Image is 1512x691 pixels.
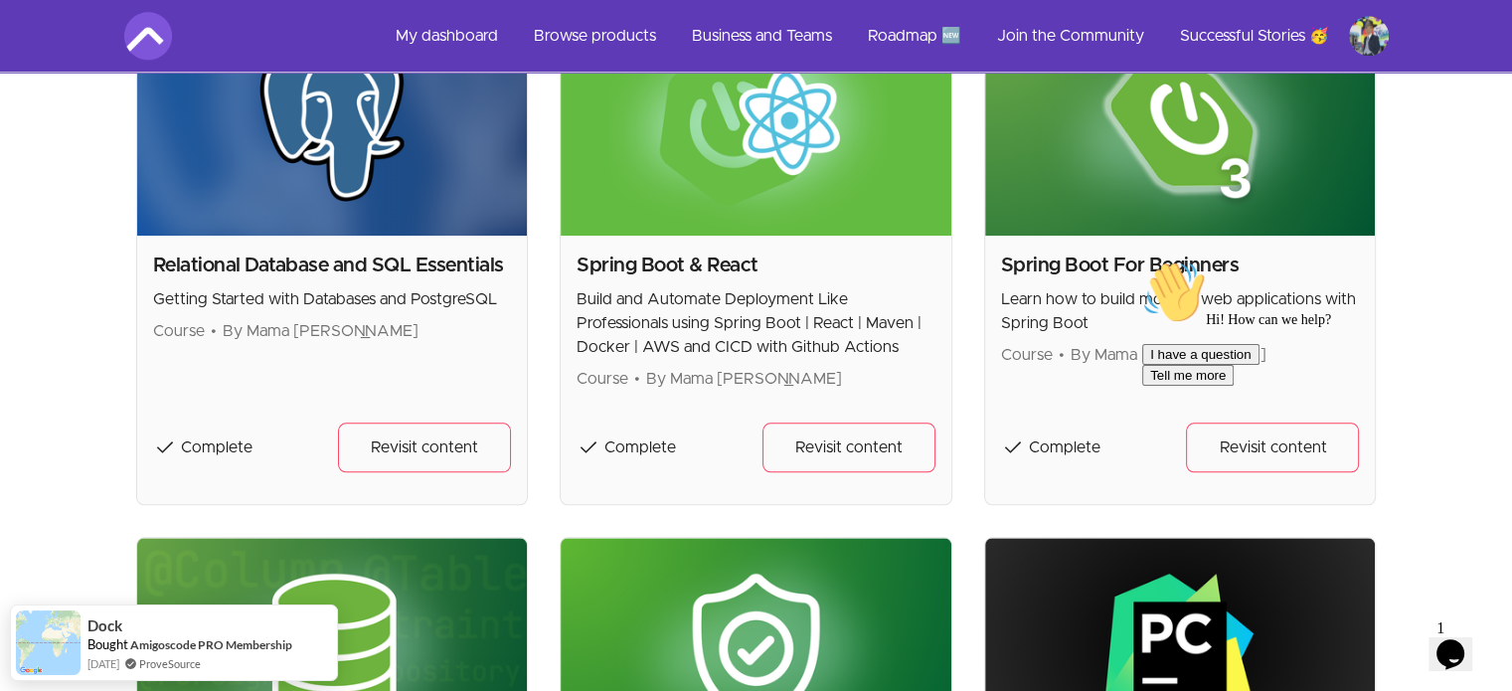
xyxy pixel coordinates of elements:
[338,423,511,472] a: Revisit content
[577,435,600,459] span: check
[223,323,419,339] span: By Mama [PERSON_NAME]
[181,439,252,455] span: Complete
[8,91,125,112] button: I have a question
[139,655,201,672] a: ProveSource
[8,8,72,72] img: :wave:
[604,439,676,455] span: Complete
[1428,611,1492,671] iframe: chat widget
[211,323,217,339] span: •
[577,252,935,279] h2: Spring Boot & React
[380,12,514,60] a: My dashboard
[8,8,366,133] div: 👋Hi! How can we help?I have a questionTell me more
[1029,439,1100,455] span: Complete
[518,12,672,60] a: Browse products
[985,17,1376,237] img: Product image for Spring Boot For Beginners
[153,323,205,339] span: Course
[1071,347,1266,363] span: By Mama [PERSON_NAME]
[87,655,119,672] span: [DATE]
[137,17,528,237] img: Product image for Relational Database and SQL Essentials
[634,371,640,387] span: •
[1001,287,1360,335] p: Learn how to build modern web applications with Spring Boot
[646,371,842,387] span: By Mama [PERSON_NAME]
[87,617,122,634] span: Dock
[1059,347,1065,363] span: •
[153,287,512,311] p: Getting Started with Databases and PostgreSQL
[762,423,935,472] a: Revisit content
[153,435,177,459] span: check
[1164,12,1345,60] a: Successful Stories 🥳
[130,637,292,652] a: Amigoscode PRO Membership
[153,252,512,279] h2: Relational Database and SQL Essentials
[1134,253,1492,602] iframe: chat widget
[981,12,1160,60] a: Join the Community
[87,636,128,652] span: Bought
[1001,435,1025,459] span: check
[1349,16,1389,56] img: Profile image for bondz@email.com
[124,12,172,60] img: Amigoscode logo
[795,435,903,459] span: Revisit content
[1001,347,1053,363] span: Course
[561,17,951,237] img: Product image for Spring Boot & React
[577,371,628,387] span: Course
[577,287,935,359] p: Build and Automate Deployment Like Professionals using Spring Boot | React | Maven | Docker | AWS...
[8,112,99,133] button: Tell me more
[16,610,81,675] img: provesource social proof notification image
[371,435,478,459] span: Revisit content
[380,12,1389,60] nav: Main
[8,60,197,75] span: Hi! How can we help?
[1001,252,1360,279] h2: Spring Boot For Beginners
[852,12,977,60] a: Roadmap 🆕
[676,12,848,60] a: Business and Teams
